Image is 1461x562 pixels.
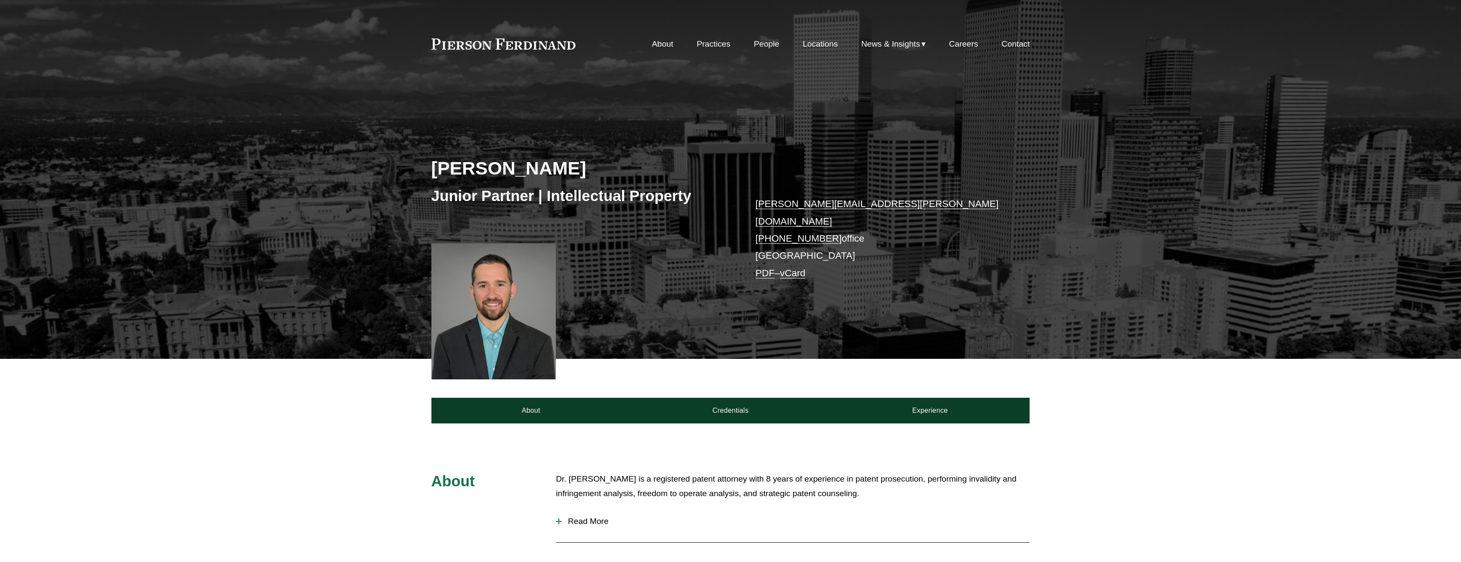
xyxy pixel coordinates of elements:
button: Read More [556,510,1030,532]
a: About [431,398,631,423]
a: [PERSON_NAME][EMAIL_ADDRESS][PERSON_NAME][DOMAIN_NAME] [756,198,999,226]
span: News & Insights [861,37,920,52]
a: People [754,36,779,52]
a: Contact [1001,36,1030,52]
h2: [PERSON_NAME] [431,157,731,179]
a: Experience [830,398,1030,423]
p: Dr. [PERSON_NAME] is a registered patent attorney with 8 years of experience in patent prosecutio... [556,472,1030,501]
a: Practices [697,36,730,52]
a: Credentials [631,398,830,423]
a: Locations [803,36,838,52]
span: About [431,473,475,489]
a: vCard [780,268,806,278]
a: About [652,36,673,52]
h3: Junior Partner | Intellectual Property [431,186,731,205]
a: folder dropdown [861,36,926,52]
a: [PHONE_NUMBER] [756,233,842,244]
a: Careers [949,36,978,52]
span: Read More [562,517,1030,526]
p: office [GEOGRAPHIC_DATA] – [756,195,1005,282]
a: PDF [756,268,775,278]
